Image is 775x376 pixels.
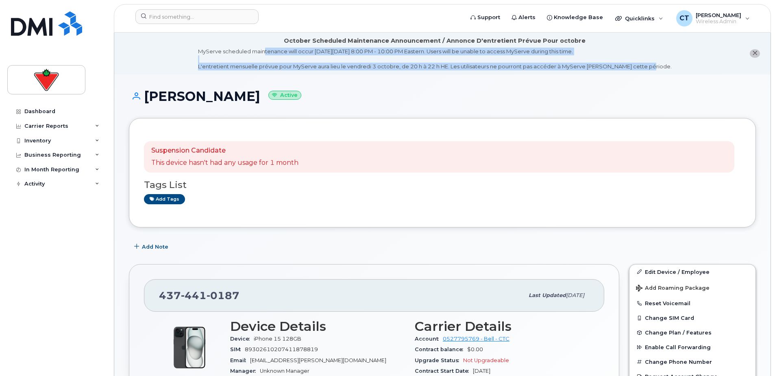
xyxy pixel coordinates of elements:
button: Change Phone Number [629,354,755,369]
span: Email [230,357,250,363]
span: iPhone 15 128GB [254,336,301,342]
span: [DATE] [566,292,584,298]
img: iPhone_15_Black.png [165,323,214,372]
span: Add Roaming Package [636,285,710,293]
span: SIM [230,346,245,352]
span: $0.00 [467,346,483,352]
span: Not Upgradeable [463,357,509,363]
button: Enable Call Forwarding [629,340,755,354]
small: Active [268,91,301,100]
span: Enable Call Forwarding [645,344,711,350]
span: Upgrade Status [415,357,463,363]
span: [DATE] [473,368,490,374]
span: Last updated [529,292,566,298]
button: Reset Voicemail [629,296,755,310]
button: Add Roaming Package [629,279,755,296]
button: Add Note [129,240,175,254]
div: October Scheduled Maintenance Announcement / Annonce D'entretient Prévue Pour octobre [284,37,586,45]
button: close notification [750,49,760,58]
span: Manager [230,368,260,374]
span: 89302610207411878819 [245,346,318,352]
a: Edit Device / Employee [629,265,755,279]
span: [EMAIL_ADDRESS][PERSON_NAME][DOMAIN_NAME] [250,357,386,363]
p: Suspension Candidate [151,146,298,155]
span: Contract Start Date [415,368,473,374]
p: This device hasn't had any usage for 1 month [151,158,298,168]
div: MyServe scheduled maintenance will occur [DATE][DATE] 8:00 PM - 10:00 PM Eastern. Users will be u... [198,48,672,70]
span: Account [415,336,443,342]
h1: [PERSON_NAME] [129,89,756,103]
h3: Device Details [230,319,405,334]
h3: Carrier Details [415,319,590,334]
a: Add tags [144,194,185,204]
span: Change Plan / Features [645,330,712,336]
span: Add Note [142,243,168,251]
span: 0187 [207,289,239,302]
button: Change Plan / Features [629,325,755,340]
button: Change SIM Card [629,310,755,325]
h3: Tags List [144,180,741,190]
a: 0527795769 - Bell - CTC [443,336,509,342]
span: 437 [159,289,239,302]
span: Unknown Manager [260,368,309,374]
span: Device [230,336,254,342]
span: 441 [181,289,207,302]
span: Contract balance [415,346,467,352]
